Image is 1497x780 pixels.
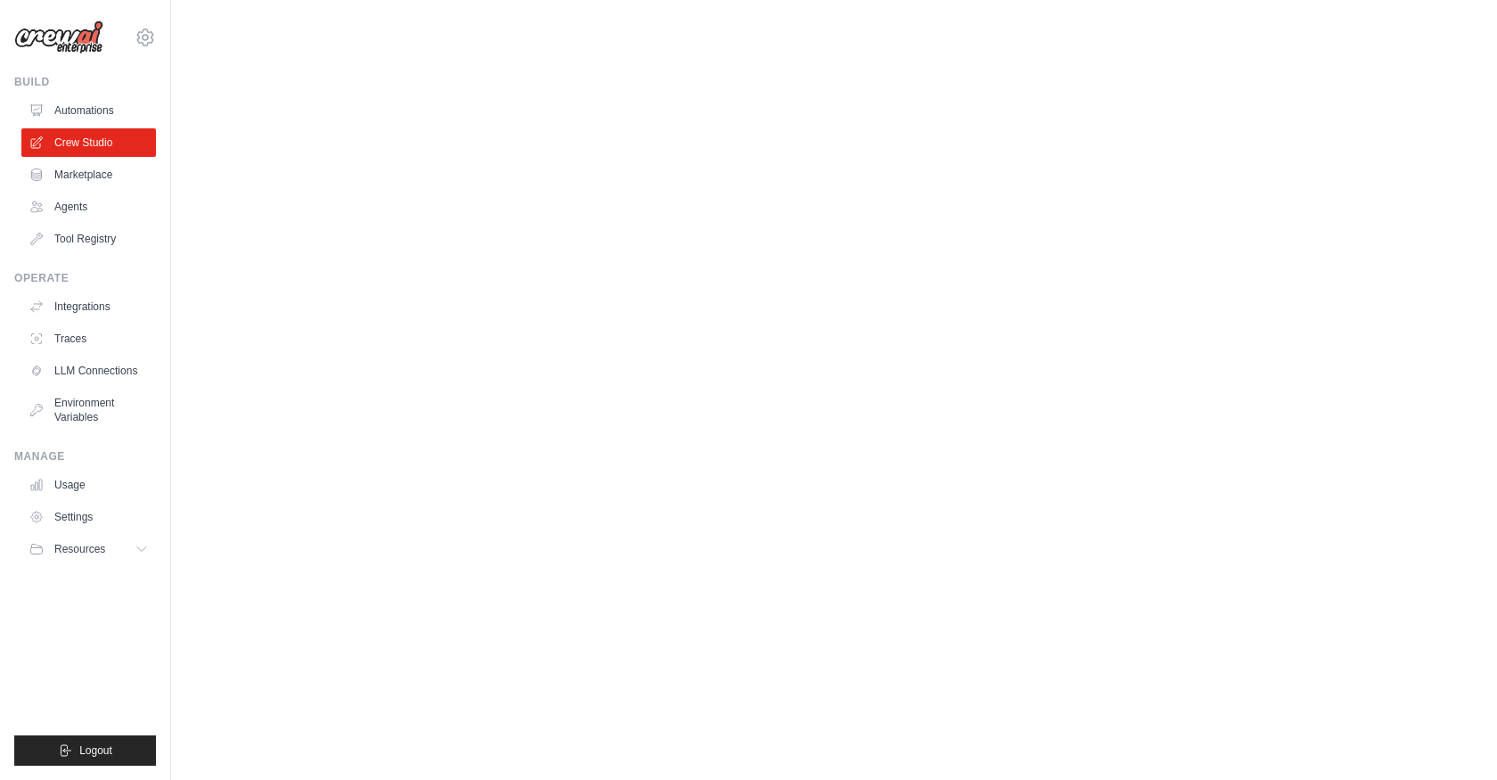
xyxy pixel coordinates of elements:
a: Tool Registry [21,225,156,253]
iframe: Chat Widget [1408,694,1497,780]
span: Resources [54,542,105,556]
span: Logout [79,743,112,758]
a: LLM Connections [21,357,156,385]
a: Automations [21,96,156,125]
img: Logo [14,21,103,54]
a: Integrations [21,292,156,321]
div: Manage [14,449,156,464]
button: Logout [14,735,156,766]
a: Marketplace [21,160,156,189]
a: Agents [21,193,156,221]
div: Build [14,75,156,89]
a: Traces [21,324,156,353]
div: Operate [14,271,156,285]
a: Environment Variables [21,389,156,431]
button: Resources [21,535,156,563]
a: Settings [21,503,156,531]
a: Crew Studio [21,128,156,157]
a: Usage [21,471,156,499]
